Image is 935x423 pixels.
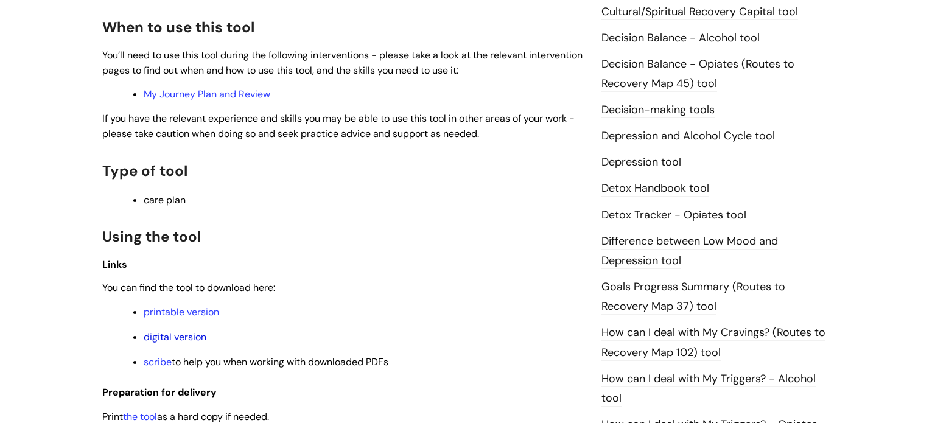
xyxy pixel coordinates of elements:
span: Links [102,258,127,271]
a: scribe [144,355,172,368]
a: How can I deal with My Cravings? (Routes to Recovery Map 102) tool [601,325,825,360]
span: Type of tool [102,161,187,180]
a: Decision-making tools [601,102,715,118]
span: Print as a hard copy if needed. [102,410,269,423]
span: You’ll need to use this tool during the following interventions - please take a look at the relev... [102,49,583,77]
a: digital version [144,330,206,343]
span: care plan [144,194,186,206]
a: printable version [144,306,219,318]
span: to help you when working with downloaded PDFs [144,355,388,368]
a: Detox Handbook tool [601,181,709,197]
a: Depression and Alcohol Cycle tool [601,128,775,144]
a: How can I deal with My Triggers? - Alcohol tool [601,371,816,407]
a: Detox Tracker - Opiates tool [601,208,746,223]
a: Difference between Low Mood and Depression tool [601,234,778,269]
a: Goals Progress Summary (Routes to Recovery Map 37) tool [601,279,785,315]
span: Using the tool [102,227,201,246]
a: the tool [123,410,157,423]
span: When to use this tool [102,18,254,37]
a: Decision Balance - Alcohol tool [601,30,760,46]
span: If you have the relevant experience and skills you may be able to use this tool in other areas of... [102,112,575,140]
a: My Journey Plan and Review [144,88,270,100]
span: You can find the tool to download here: [102,281,275,294]
a: Cultural/Spiritual Recovery Capital tool [601,4,798,20]
a: Depression tool [601,155,681,170]
span: Preparation for delivery [102,386,217,399]
a: Decision Balance - Opiates (Routes to Recovery Map 45) tool [601,57,794,92]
